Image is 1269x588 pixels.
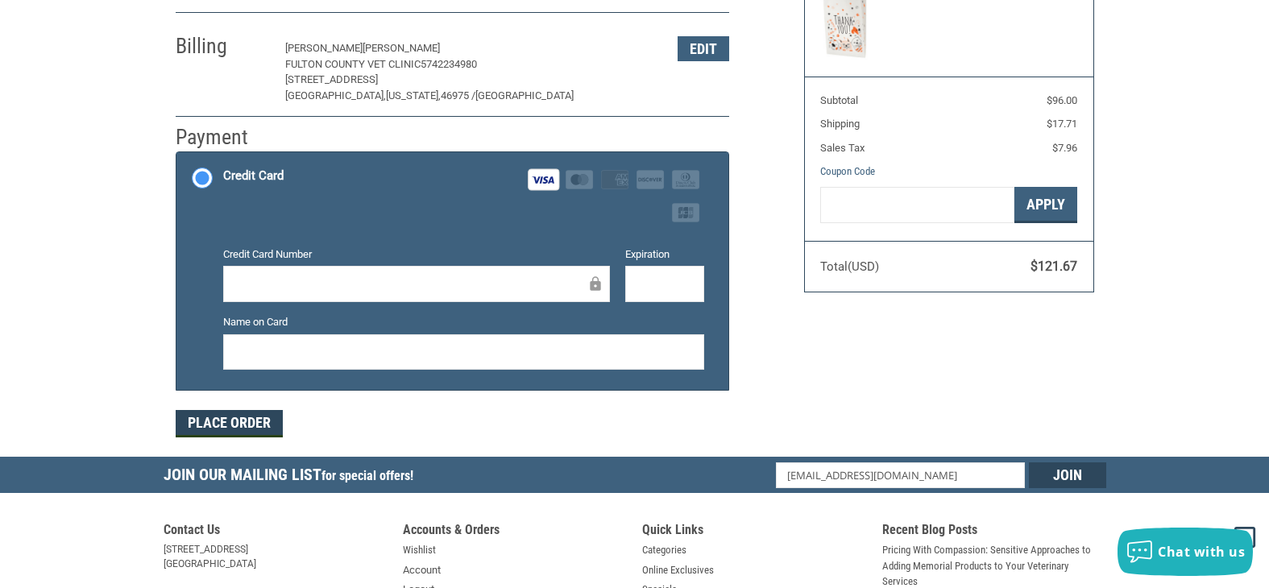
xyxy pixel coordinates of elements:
[625,246,704,263] label: Expiration
[820,259,879,274] span: Total (USD)
[363,42,440,54] span: [PERSON_NAME]
[820,118,860,130] span: Shipping
[1158,543,1245,561] span: Chat with us
[285,42,363,54] span: [PERSON_NAME]
[642,522,866,542] h5: Quick Links
[164,457,421,498] h5: Join Our Mailing List
[882,522,1106,542] h5: Recent Blog Posts
[403,542,436,558] a: Wishlist
[176,124,270,151] h2: Payment
[164,522,388,542] h5: Contact Us
[386,89,441,101] span: [US_STATE],
[223,314,704,330] label: Name on Card
[820,165,875,177] a: Coupon Code
[820,142,865,154] span: Sales Tax
[441,89,475,101] span: 46975 /
[1118,528,1253,576] button: Chat with us
[1014,187,1077,223] button: Apply
[642,542,686,558] a: Categories
[642,562,714,578] a: Online Exclusives
[1052,142,1077,154] span: $7.96
[1031,259,1077,274] span: $121.67
[678,36,729,61] button: Edit
[1047,94,1077,106] span: $96.00
[321,468,413,483] span: for special offers!
[176,410,283,437] button: Place Order
[285,73,378,85] span: [STREET_ADDRESS]
[176,33,270,60] h2: Billing
[223,163,284,189] div: Credit Card
[1047,118,1077,130] span: $17.71
[820,94,858,106] span: Subtotal
[223,246,610,263] label: Credit Card Number
[421,58,477,70] span: 5742234980
[820,187,1014,223] input: Gift Certificate or Coupon Code
[475,89,574,101] span: [GEOGRAPHIC_DATA]
[403,522,627,542] h5: Accounts & Orders
[776,462,1025,488] input: Email
[285,89,386,101] span: [GEOGRAPHIC_DATA],
[403,562,441,578] a: Account
[285,58,421,70] span: FULTON COUNTY VET CLINIC
[1029,462,1106,488] input: Join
